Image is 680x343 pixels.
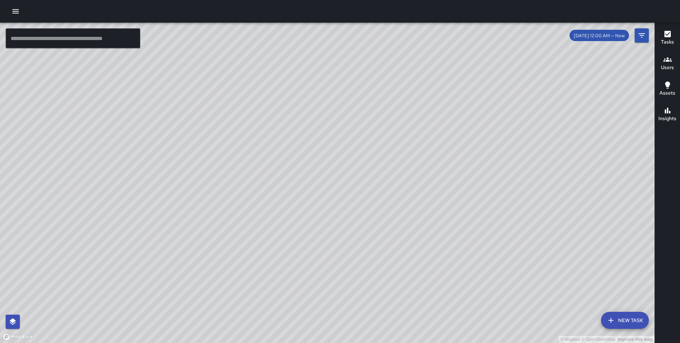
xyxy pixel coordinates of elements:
span: [DATE] 12:00 AM — Now [569,33,629,39]
button: Users [655,51,680,77]
h6: Tasks [661,38,674,46]
h6: Insights [658,115,676,123]
button: Assets [655,77,680,102]
h6: Assets [659,89,675,97]
button: New Task [601,312,649,329]
button: Insights [655,102,680,128]
button: Tasks [655,26,680,51]
button: Filters [635,28,649,43]
h6: Users [661,64,674,72]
